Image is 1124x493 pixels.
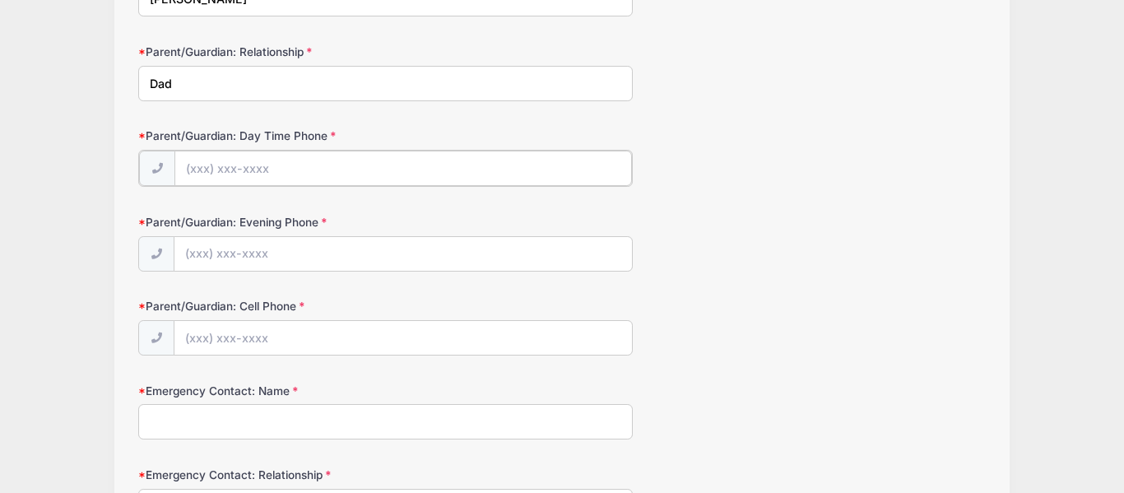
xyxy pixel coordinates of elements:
[174,151,631,186] input: (xxx) xxx-xxxx
[138,44,420,60] label: Parent/Guardian: Relationship
[138,467,420,483] label: Emergency Contact: Relationship
[174,236,632,272] input: (xxx) xxx-xxxx
[138,128,420,144] label: Parent/Guardian: Day Time Phone
[138,383,420,399] label: Emergency Contact: Name
[138,298,420,314] label: Parent/Guardian: Cell Phone
[174,320,632,356] input: (xxx) xxx-xxxx
[138,214,420,230] label: Parent/Guardian: Evening Phone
